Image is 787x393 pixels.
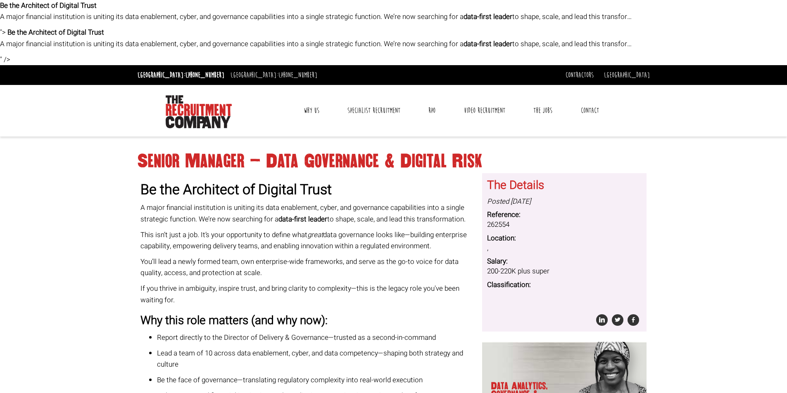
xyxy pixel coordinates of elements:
a: The Jobs [527,100,559,121]
strong: data-first leader [464,12,512,22]
dt: Salary: [487,257,642,266]
strong: data-first leader [278,214,327,224]
dt: Location: [487,233,642,243]
i: Posted [DATE] [487,196,531,207]
p: Be the face of governance—translating regulatory complexity into real-world execution [157,374,476,386]
p: A major financial institution is uniting its data enablement, cyber, and governance capabilities ... [140,202,476,224]
em: great [307,230,323,240]
strong: Why this role matters (and why now): [140,312,328,329]
h3: The Details [487,179,642,192]
a: Why Us [297,100,326,121]
p: You’ll lead a newly formed team, own enterprise-wide frameworks, and serve as the go-to voice for... [140,256,476,278]
a: [GEOGRAPHIC_DATA] [604,71,650,80]
dt: Classification: [487,280,642,290]
p: This isn’t just a job. It’s your opportunity to define what data governance looks like—building e... [140,229,476,252]
strong: Be the Architect of Digital Trust [140,179,332,200]
strong: data-first leader [464,39,512,49]
li: [GEOGRAPHIC_DATA]: [228,68,319,82]
p: Lead a team of 10 across data enablement, cyber, and data competency—shaping both strategy and cu... [157,348,476,370]
dd: , [487,243,642,253]
a: [PHONE_NUMBER] [185,71,224,80]
a: Video Recruitment [458,100,511,121]
a: Contractors [566,71,594,80]
a: [PHONE_NUMBER] [278,71,317,80]
dd: 200-220K plus super [487,266,642,276]
p: Report directly to the Director of Delivery & Governance—trusted as a second-in-command [157,332,476,343]
a: RPO [422,100,442,121]
dd: 262554 [487,220,642,230]
img: The Recruitment Company [166,95,232,128]
a: Specialist Recruitment [341,100,407,121]
li: [GEOGRAPHIC_DATA]: [136,68,226,82]
a: Contact [575,100,605,121]
dt: Reference: [487,210,642,220]
h1: Senior Manager – Data Governance & Digital Risk [138,154,650,169]
strong: Be the Architect of Digital Trust [7,27,104,38]
p: If you thrive in ambiguity, inspire trust, and bring clarity to complexity—this is the legacy rol... [140,283,476,305]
